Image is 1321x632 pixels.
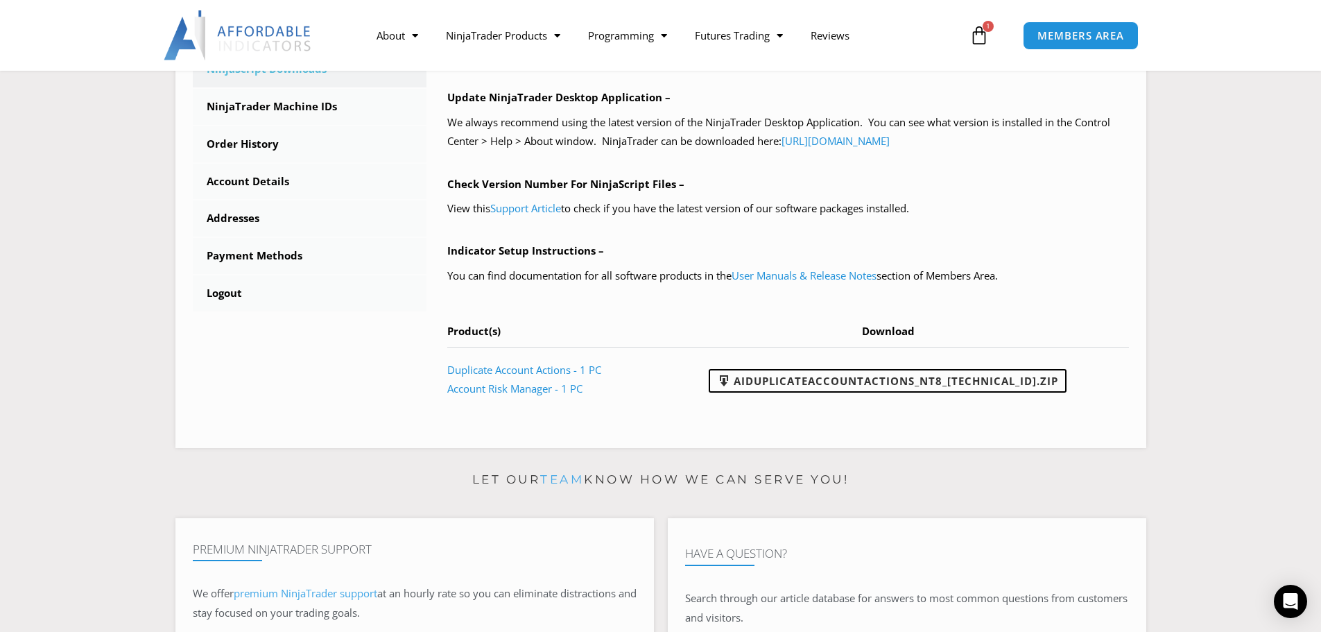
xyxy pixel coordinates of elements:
a: Support Article [490,201,561,215]
a: premium NinjaTrader support [234,586,377,600]
a: Addresses [193,200,427,237]
a: Payment Methods [193,238,427,274]
a: Reviews [797,19,863,51]
a: Logout [193,275,427,311]
span: Download [862,324,915,338]
a: 1 [949,15,1010,55]
a: Duplicate Account Actions - 1 PC [447,363,601,377]
a: NinjaTrader Machine IDs [193,89,427,125]
nav: Menu [363,19,966,51]
span: Product(s) [447,324,501,338]
div: Open Intercom Messenger [1274,585,1307,618]
a: Futures Trading [681,19,797,51]
a: team [540,472,584,486]
a: Programming [574,19,681,51]
span: 1 [983,21,994,32]
p: You can find documentation for all software products in the section of Members Area. [447,266,1129,286]
h4: Have A Question? [685,547,1129,561]
span: MEMBERS AREA [1037,31,1124,41]
a: [URL][DOMAIN_NAME] [782,134,890,148]
a: Order History [193,126,427,162]
a: AIDuplicateAccountActions_NT8_[TECHNICAL_ID].zip [709,369,1067,393]
span: at an hourly rate so you can eliminate distractions and stay focused on your trading goals. [193,586,637,620]
p: We always recommend using the latest version of the NinjaTrader Desktop Application. You can see ... [447,113,1129,152]
h4: Premium NinjaTrader Support [193,543,637,556]
a: Account Risk Manager - 1 PC [447,382,582,395]
p: View this to check if you have the latest version of our software packages installed. [447,199,1129,219]
a: NinjaTrader Products [432,19,574,51]
a: User Manuals & Release Notes [732,268,877,282]
span: We offer [193,586,234,600]
b: Check Version Number For NinjaScript Files – [447,177,684,191]
a: Account Details [193,164,427,200]
a: About [363,19,432,51]
a: MEMBERS AREA [1023,22,1139,50]
b: Indicator Setup Instructions – [447,244,604,257]
img: LogoAI | Affordable Indicators – NinjaTrader [164,10,313,60]
p: Search through our article database for answers to most common questions from customers and visit... [685,589,1129,628]
p: Let our know how we can serve you! [175,469,1146,491]
b: Update NinjaTrader Desktop Application – [447,90,671,104]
